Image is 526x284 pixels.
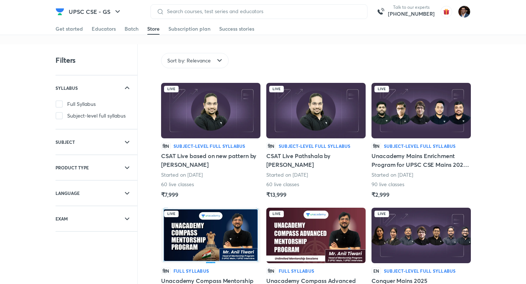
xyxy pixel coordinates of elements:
p: 60 live classes [266,181,300,188]
p: Started on [DATE] [161,171,203,179]
img: Company Logo [56,7,64,16]
img: call-us [373,4,388,19]
img: Batch Thumbnail [161,208,260,263]
p: 90 live classes [371,181,405,188]
div: Live [374,86,389,92]
img: Amber Nigam [458,5,470,18]
img: Batch Thumbnail [266,83,366,138]
h5: ₹2,999 [371,190,389,199]
a: Subscription plan [168,23,210,35]
p: हिN [161,268,171,274]
div: Live [164,211,179,217]
span: Sort by: Relevance [167,57,211,64]
p: Talk to our experts [388,4,435,10]
a: Store [147,23,160,35]
div: Batch [125,25,138,32]
h6: Full Syllabus [279,268,314,274]
h6: SUBJECT [56,138,75,146]
span: Subject-level full syllabus [67,112,126,119]
a: Batch [125,23,138,35]
img: Batch Thumbnail [266,208,366,263]
input: Search courses, test series and educators [164,8,361,14]
h5: ₹13,999 [266,190,286,199]
img: Batch Thumbnail [371,208,471,263]
p: Started on [DATE] [266,171,308,179]
h4: Filters [56,55,76,65]
h6: LANGUAGE [56,189,80,197]
div: Live [269,211,284,217]
h6: Subject-level full syllabus [174,143,245,149]
a: Educators [92,23,116,35]
p: हिN [371,143,381,149]
img: avatar [441,6,452,18]
div: Live [164,86,179,92]
div: Success stories [219,25,254,32]
h6: Full Syllabus [174,268,209,274]
h6: PRODUCT TYPE [56,164,89,171]
h6: EXAM [56,215,68,222]
div: Educators [92,25,116,32]
div: Get started [56,25,83,32]
h5: Unacademy Mains Enrichment Program for UPSC CSE Mains 2025 (All - GS I, II, III, IV & Essay) [371,151,471,169]
h6: SYLLABUS [56,84,78,92]
div: Live [269,86,284,92]
p: हिN [266,268,276,274]
img: Batch Thumbnail [371,83,471,138]
img: Batch Thumbnail [161,83,260,138]
a: Success stories [219,23,254,35]
a: Get started [56,23,83,35]
h6: Subject-level full syllabus [279,143,350,149]
p: EN [371,268,381,274]
p: Started on [DATE] [371,171,413,179]
div: Live [374,211,389,217]
p: हिN [161,143,171,149]
h6: Subject-level full syllabus [384,268,456,274]
h5: CSAT Live Pathshala by [PERSON_NAME] [266,151,366,169]
span: Full Syllabus [67,100,96,108]
button: UPSC CSE - GS [64,4,126,19]
h5: CSAT Live based on new pattern by [PERSON_NAME] [161,151,260,169]
div: Subscription plan [168,25,210,32]
h5: ₹7,999 [161,190,178,199]
p: 60 live classes [161,181,194,188]
div: Store [147,25,160,32]
p: हिN [266,143,276,149]
a: [PHONE_NUMBER] [388,10,435,18]
h6: Subject-level full syllabus [384,143,456,149]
